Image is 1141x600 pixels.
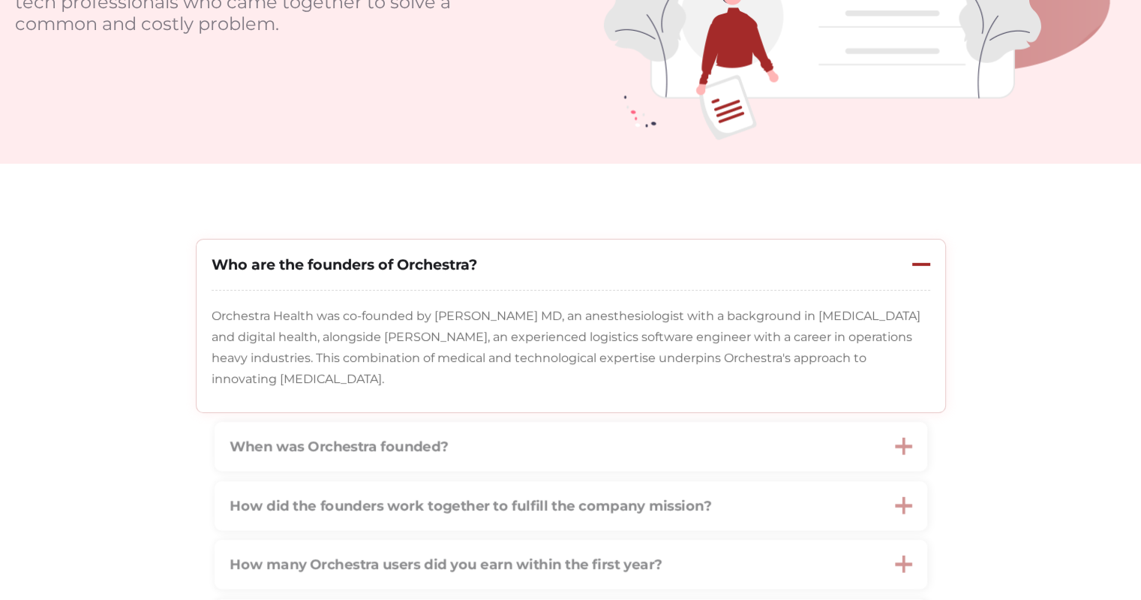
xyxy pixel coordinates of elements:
[212,306,930,390] p: Orchestra Health was co-founded by [PERSON_NAME] MD, an anesthesiologist with a background in [ME...
[212,255,477,273] strong: Who are the founders of Orchestra?
[229,496,710,514] strong: How did the founders work together to fulfill the company mission?
[229,556,662,573] strong: How many Orchestra users did you earn within the first year?
[229,437,448,454] strong: When was Orchestra founded?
